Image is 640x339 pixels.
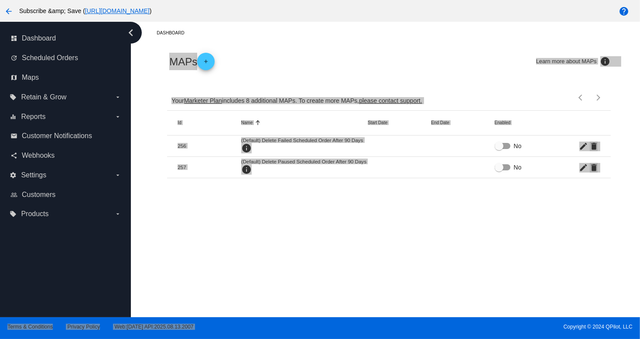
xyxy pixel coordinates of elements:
[10,74,17,81] i: map
[22,54,78,62] span: Scheduled Orders
[10,71,121,85] a: map Maps
[3,6,14,17] mat-icon: arrow_back
[10,31,121,45] a: dashboard Dashboard
[579,139,590,153] mat-icon: edit
[431,120,449,125] button: Change sorting for EndDateUtc
[7,324,53,330] a: Terms & Conditions
[22,74,39,81] span: Maps
[10,191,17,198] i: people_outline
[10,172,17,179] i: settings
[114,172,121,179] i: arrow_drop_down
[124,26,138,40] i: chevron_left
[21,113,45,121] span: Reports
[184,97,222,104] a: Marketer Plan
[178,164,241,170] mat-cell: 257
[579,160,590,174] mat-icon: edit
[178,143,241,149] mat-cell: 256
[10,152,17,159] i: share
[10,54,17,61] i: update
[590,139,600,153] mat-icon: delete
[68,324,100,330] a: Privacy Policy
[201,58,211,69] mat-icon: add
[114,94,121,101] i: arrow_drop_down
[368,120,387,125] button: Change sorting for StartDateUtc
[590,160,600,174] mat-icon: delete
[21,93,66,101] span: Retain & Grow
[114,210,121,217] i: arrow_drop_down
[22,152,55,159] span: Webhooks
[19,7,151,14] span: Subscribe &amp; Save ( )
[572,89,590,106] button: Previous page
[10,188,121,202] a: people_outline Customers
[171,97,422,104] p: Your includes 8 additional MAPs. To create more MAPs,
[115,324,194,330] a: Web:[DATE] API:2025.08.13.2007
[514,163,522,172] span: No
[10,210,17,217] i: local_offer
[85,7,150,14] a: [URL][DOMAIN_NAME]
[22,132,92,140] span: Customer Notifications
[514,142,522,150] span: No
[600,56,611,67] mat-icon: info
[10,94,17,101] i: local_offer
[10,35,17,42] i: dashboard
[328,324,633,330] span: Copyright © 2024 QPilot, LLC
[157,26,192,40] a: Dashboard
[241,159,368,176] mat-cell: (Default) Delete Paused Scheduled Order After 90 Days
[169,53,215,70] h2: MAPs
[241,137,368,154] mat-cell: (Default) Delete Failed Scheduled Order After 90 Days
[241,164,252,175] mat-icon: info
[241,143,252,153] mat-icon: info
[22,34,56,42] span: Dashboard
[590,89,607,106] button: Next page
[22,191,55,199] span: Customers
[21,171,46,179] span: Settings
[114,113,121,120] i: arrow_drop_down
[10,132,17,139] i: email
[10,129,121,143] a: email Customer Notifications
[10,51,121,65] a: update Scheduled Orders
[619,6,629,17] mat-icon: help
[178,120,181,125] button: Change sorting for Id
[10,149,121,163] a: share Webhooks
[10,113,17,120] i: equalizer
[241,120,253,125] button: Change sorting for Name
[21,210,48,218] span: Products
[495,120,511,125] button: Change sorting for Enabled
[359,97,422,104] a: please contact support.
[536,58,597,64] span: Learn more about MAPs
